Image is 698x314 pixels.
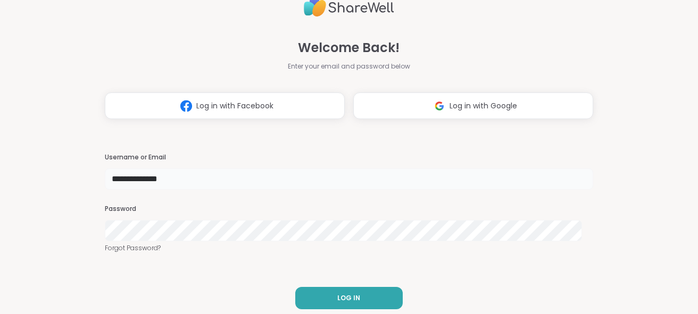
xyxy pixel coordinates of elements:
img: ShareWell Logomark [429,96,450,116]
button: Log in with Google [353,92,593,119]
button: LOG IN [295,287,403,309]
span: LOG IN [337,293,360,303]
button: Log in with Facebook [105,92,345,119]
span: Welcome Back! [298,38,400,57]
a: Forgot Password? [105,243,593,253]
span: Enter your email and password below [288,62,410,71]
span: Log in with Google [450,100,517,112]
img: ShareWell Logomark [176,96,196,116]
span: Log in with Facebook [196,100,273,112]
h3: Password [105,205,593,214]
h3: Username or Email [105,153,593,162]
